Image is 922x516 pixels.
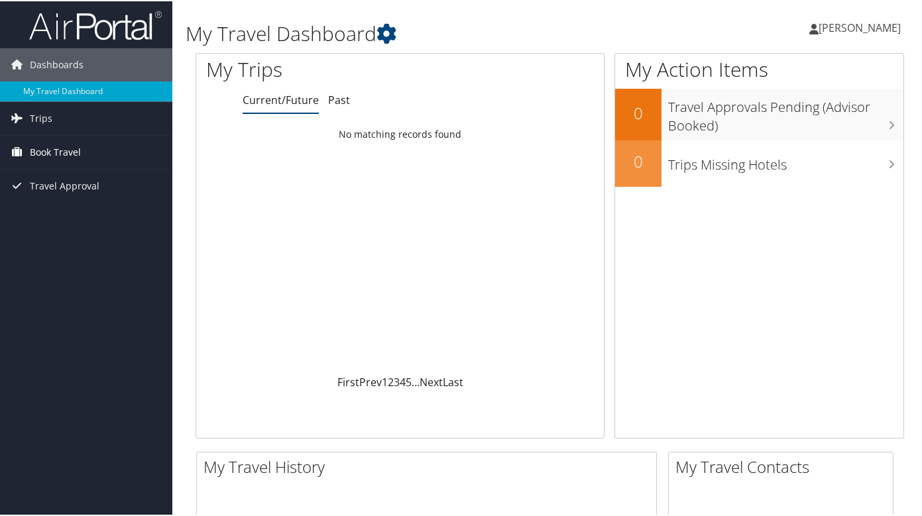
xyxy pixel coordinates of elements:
td: No matching records found [196,121,604,145]
span: Book Travel [30,134,81,168]
a: 0Trips Missing Hotels [615,139,903,185]
h2: My Travel History [203,454,656,477]
span: … [412,374,420,388]
a: Current/Future [243,91,319,106]
a: 5 [406,374,412,388]
a: 4 [400,374,406,388]
h3: Trips Missing Hotels [668,148,903,173]
span: Travel Approval [30,168,99,201]
h2: My Travel Contacts [675,454,893,477]
span: [PERSON_NAME] [819,19,901,34]
img: airportal-logo.png [29,9,162,40]
a: Last [443,374,463,388]
a: [PERSON_NAME] [809,7,914,46]
a: First [337,374,359,388]
h1: My Trips [206,54,424,82]
h2: 0 [615,101,662,123]
a: 3 [394,374,400,388]
span: Dashboards [30,47,84,80]
h1: My Travel Dashboard [186,19,671,46]
a: Next [420,374,443,388]
h3: Travel Approvals Pending (Advisor Booked) [668,90,903,134]
h1: My Action Items [615,54,903,82]
a: 0Travel Approvals Pending (Advisor Booked) [615,87,903,138]
h2: 0 [615,149,662,172]
a: Prev [359,374,382,388]
span: Trips [30,101,52,134]
a: 1 [382,374,388,388]
a: Past [328,91,350,106]
a: 2 [388,374,394,388]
